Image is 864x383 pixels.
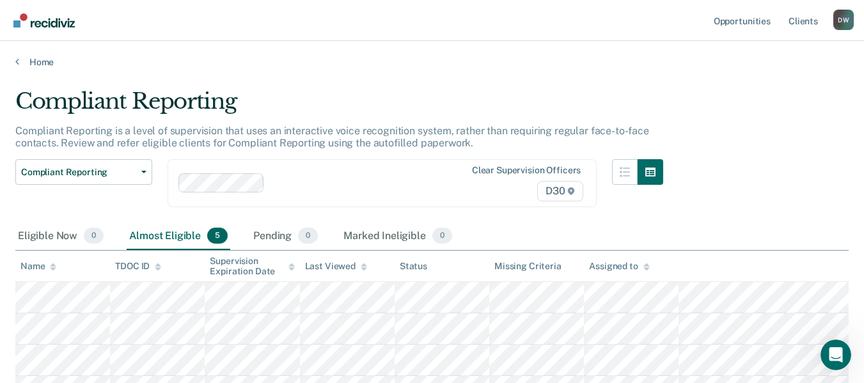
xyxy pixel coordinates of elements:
div: Almost Eligible5 [127,223,230,251]
a: Home [15,56,849,68]
div: Assigned to [589,261,649,272]
button: Profile dropdown button [833,10,854,30]
span: 0 [84,228,104,244]
span: 5 [207,228,228,244]
p: Compliant Reporting is a level of supervision that uses an interactive voice recognition system, ... [15,125,649,149]
div: Supervision Expiration Date [210,256,294,277]
span: D30 [537,181,583,201]
span: 0 [298,228,318,244]
div: Name [20,261,56,272]
div: Status [400,261,427,272]
div: Pending0 [251,223,320,251]
div: D W [833,10,854,30]
div: Last Viewed [305,261,367,272]
div: Missing Criteria [494,261,562,272]
img: Recidiviz [13,13,75,27]
div: Clear supervision officers [472,165,581,176]
div: Compliant Reporting [15,88,663,125]
span: Compliant Reporting [21,167,136,178]
button: Compliant Reporting [15,159,152,185]
div: TDOC ID [115,261,161,272]
span: 0 [432,228,452,244]
div: Eligible Now0 [15,223,106,251]
iframe: Intercom live chat [821,340,851,370]
div: Marked Ineligible0 [341,223,455,251]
